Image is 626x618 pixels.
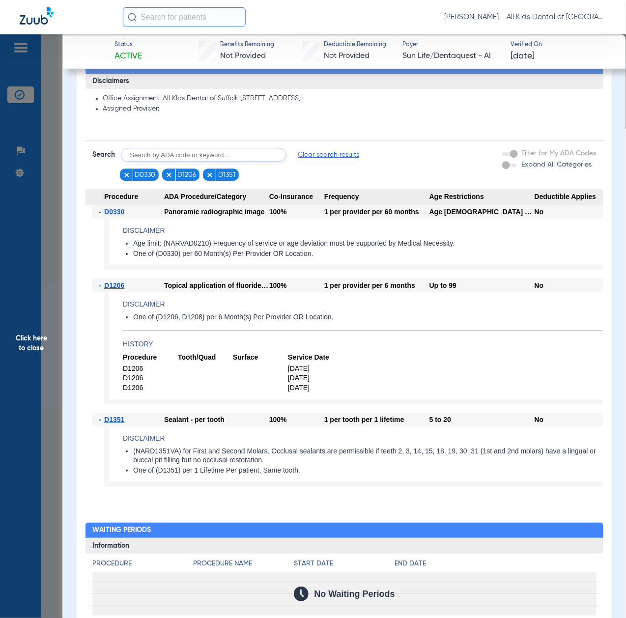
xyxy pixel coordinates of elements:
[395,559,597,572] app-breakdown-title: End Date
[206,171,213,178] img: x.svg
[85,189,164,205] span: Procedure
[85,523,603,538] h2: Waiting Periods
[324,52,370,60] span: Not Provided
[511,50,535,62] span: [DATE]
[123,225,603,236] h4: Disclaimer
[314,589,395,599] span: No Waiting Periods
[324,205,429,219] div: 1 per provider per 60 months
[395,559,597,569] h4: End Date
[103,105,597,113] li: Assigned Provider:
[99,205,105,219] span: -
[402,50,502,62] span: Sun Life/Dentaquest - AI
[92,559,193,572] app-breakdown-title: Procedure
[135,170,155,180] span: D0330
[164,279,269,292] div: Topical application of fluoride varnish
[520,148,597,159] label: Filter for My ADA Codes
[511,41,610,50] span: Verified On
[269,279,324,292] div: 100%
[535,205,603,219] div: No
[193,559,294,572] app-breakdown-title: Procedure Name
[123,171,130,178] img: x.svg
[269,189,324,205] span: Co-Insurance
[121,148,286,162] input: Search by ADA code or keyword…
[128,13,137,22] img: Search Icon
[164,189,269,205] span: ADA Procedure/Category
[288,383,343,393] span: [DATE]
[294,587,309,601] img: Calendar
[269,413,324,426] div: 100%
[298,150,359,160] span: Clear search results
[535,189,603,205] span: Deductible Applies
[114,50,142,62] span: Active
[193,559,294,569] h4: Procedure Name
[429,189,535,205] span: Age Restrictions
[133,250,603,258] li: One of (D0330) per 60 Month(s) Per Provider OR Location.
[123,7,246,27] input: Search for patients
[133,239,603,248] li: Age limit: (NARVAD0210) Frequency of service or age deviation must be supported by Medical Necess...
[114,41,142,50] span: Status
[429,205,535,219] div: Age [DEMOGRAPHIC_DATA] and older
[577,571,626,618] iframe: Chat Widget
[429,413,535,426] div: 5 to 20
[324,41,386,50] span: Deductible Remaining
[220,41,274,50] span: Benefits Remaining
[324,279,429,292] div: 1 per provider per 6 months
[324,413,429,426] div: 1 per tooth per 1 lifetime
[20,7,54,25] img: Zuub Logo
[294,559,395,572] app-breakdown-title: Start Date
[269,205,324,219] div: 100%
[104,208,124,216] span: D0330
[92,559,193,569] h4: Procedure
[133,466,603,475] li: One of (D1351) per 1 Lifetime Per patient, Same tooth.
[92,150,115,160] span: Search
[444,12,606,22] span: [PERSON_NAME] - All Kids Dental of [GEOGRAPHIC_DATA]
[123,299,603,309] h4: Disclaimer
[164,205,269,219] div: Panoramic radiographic image
[104,416,124,423] span: D1351
[324,189,429,205] span: Frequency
[178,353,233,362] span: Tooth/Quad
[288,373,343,383] span: [DATE]
[288,364,343,373] span: [DATE]
[133,313,603,322] li: One of (D1206, D1208) per 6 Month(s) Per Provider OR Location.
[103,94,597,103] li: Office Assignment: All KIds Dental of Suffolk [STREET_ADDRESS]
[294,559,395,569] h4: Start Date
[133,447,603,464] li: (NARD1351VA) for First and Second Molars. Occlusal sealants are permissible if teeth 2, 3, 14, 15...
[288,353,343,362] span: Service Date
[429,279,535,292] div: Up to 99
[402,41,502,50] span: Payer
[220,52,266,60] span: Not Provided
[535,279,603,292] div: No
[522,161,592,168] span: Expand All Categories
[164,413,269,426] div: Sealant - per tooth
[535,413,603,426] div: No
[123,353,178,362] span: Procedure
[85,74,603,89] h3: Disclaimers
[177,170,196,180] span: D1206
[99,279,105,292] span: -
[123,383,178,393] span: D1206
[85,538,603,554] h3: Information
[123,364,178,373] span: D1206
[166,171,172,178] img: x.svg
[104,281,124,289] span: D1206
[123,373,178,383] span: D1206
[99,413,105,426] span: -
[123,433,603,444] h4: Disclaimer
[123,339,603,349] h4: History
[218,170,235,180] span: D1351
[233,353,288,362] span: Surface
